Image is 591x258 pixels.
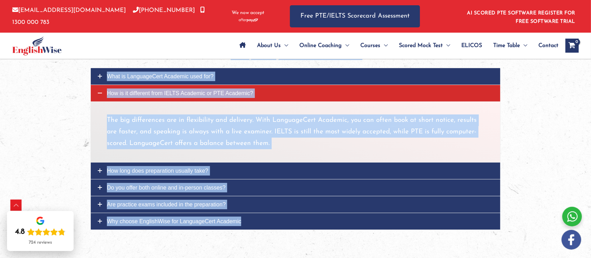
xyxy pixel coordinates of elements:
div: 4.8 [15,227,25,237]
img: cropped-ew-logo [12,36,62,55]
a: Do you offer both online and in-person classes? [91,179,500,196]
span: Why choose EnglishWise for LanguageCert Academic [107,218,241,224]
a: How is it different from IELTS Academic or PTE Academic? [91,85,500,101]
span: Contact [538,33,558,58]
a: [PHONE_NUMBER] [133,7,195,13]
div: Rating: 4.8 out of 5 [15,227,66,237]
span: Scored Mock Test [399,33,443,58]
span: What is LanguageCert Academic used for? [107,73,213,79]
a: View Shopping Cart, empty [565,39,579,53]
span: Menu Toggle [342,33,349,58]
aside: Header Widget 1 [463,5,579,28]
a: 1300 000 783 [12,7,205,25]
span: Menu Toggle [443,33,450,58]
a: How long does preparation usually take? [91,163,500,179]
span: Menu Toggle [281,33,288,58]
img: Afterpay-Logo [239,18,258,22]
a: Why choose EnglishWise for LanguageCert Academic [91,213,500,230]
nav: Site Navigation: Main Menu [234,33,558,58]
span: We now accept [232,9,265,16]
span: Menu Toggle [520,33,527,58]
a: Time TableMenu Toggle [488,33,533,58]
img: white-facebook.png [562,230,581,250]
a: Are practice exams included in the preparation? [91,196,500,213]
span: ELICOS [461,33,482,58]
a: Online CoachingMenu Toggle [294,33,355,58]
a: [EMAIL_ADDRESS][DOMAIN_NAME] [12,7,126,13]
p: The big differences are in flexibility and delivery. With LanguageCert Academic, you can often bo... [107,114,484,150]
a: What is LanguageCert Academic used for? [91,68,500,85]
span: Courses [360,33,380,58]
a: Free PTE/IELTS Scorecard Assessment [290,5,420,27]
span: Online Coaching [299,33,342,58]
a: CoursesMenu Toggle [355,33,393,58]
a: About UsMenu Toggle [251,33,294,58]
span: Are practice exams included in the preparation? [107,201,226,207]
a: AI SCORED PTE SOFTWARE REGISTER FOR FREE SOFTWARE TRIAL [467,11,576,24]
span: Do you offer both online and in-person classes? [107,185,226,191]
span: About Us [257,33,281,58]
a: Contact [533,33,558,58]
span: How is it different from IELTS Academic or PTE Academic? [107,90,253,96]
div: 724 reviews [29,240,52,245]
span: How long does preparation usually take? [107,168,208,174]
span: Time Table [493,33,520,58]
span: Menu Toggle [380,33,388,58]
a: Scored Mock TestMenu Toggle [393,33,456,58]
a: ELICOS [456,33,488,58]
